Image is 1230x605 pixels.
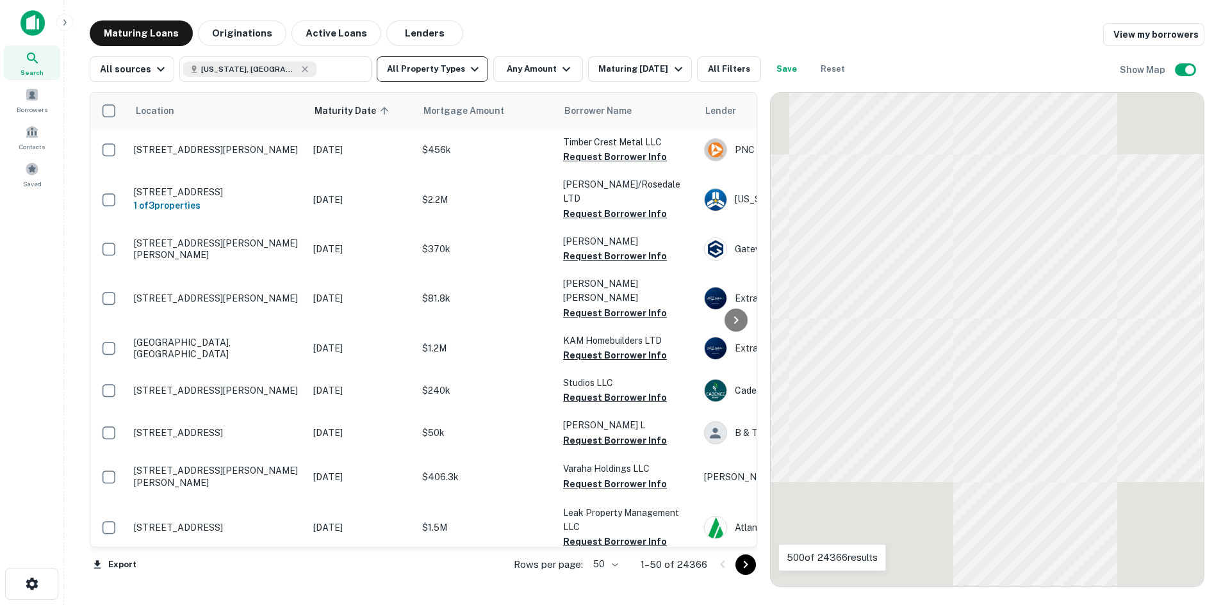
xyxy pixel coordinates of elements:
[100,61,168,77] div: All sources
[422,426,550,440] p: $50k
[134,293,300,304] p: [STREET_ADDRESS][PERSON_NAME]
[422,383,550,398] p: $240k
[416,93,557,129] th: Mortgage Amount
[4,120,60,154] a: Contacts
[90,56,174,82] button: All sources
[563,135,691,149] p: Timber Crest Metal LLC
[563,418,691,432] p: [PERSON_NAME] L
[563,390,667,405] button: Request Borrower Info
[563,305,667,321] button: Request Borrower Info
[134,337,300,360] p: [GEOGRAPHIC_DATA], [GEOGRAPHIC_DATA]
[90,555,140,574] button: Export
[704,238,896,261] div: Gateway Mortgage
[19,141,45,152] span: Contacts
[134,144,300,156] p: [STREET_ADDRESS][PERSON_NAME]
[557,93,698,129] th: Borrower Name
[134,198,300,213] h6: 1 of 3 properties
[198,20,286,46] button: Originations
[4,45,60,80] a: Search
[705,189,726,211] img: picture
[563,206,667,222] button: Request Borrower Info
[307,93,416,129] th: Maturity Date
[422,341,550,355] p: $1.2M
[563,234,691,248] p: [PERSON_NAME]
[20,67,44,77] span: Search
[4,157,60,191] div: Saved
[313,470,409,484] p: [DATE]
[704,337,896,360] div: Extraco Banks
[698,93,903,129] th: Lender
[563,433,667,448] button: Request Borrower Info
[563,534,667,549] button: Request Borrower Info
[563,476,667,492] button: Request Borrower Info
[134,427,300,439] p: [STREET_ADDRESS]
[313,242,409,256] p: [DATE]
[493,56,583,82] button: Any Amount
[377,56,488,82] button: All Property Types
[697,56,761,82] button: All Filters
[422,470,550,484] p: $406.3k
[735,554,756,575] button: Go to next page
[1103,23,1204,46] a: View my borrowers
[563,376,691,390] p: Studios LLC
[1166,503,1230,564] iframe: Chat Widget
[705,380,726,401] img: picture
[315,103,393,118] span: Maturity Date
[127,93,307,129] th: Location
[23,179,42,189] span: Saved
[313,383,409,398] p: [DATE]
[422,143,550,157] p: $456k
[134,186,300,198] p: [STREET_ADDRESS]
[588,555,620,574] div: 50
[641,557,707,572] p: 1–50 of 24366
[134,385,300,396] p: [STREET_ADDRESS][PERSON_NAME]
[17,104,47,115] span: Borrowers
[313,291,409,305] p: [DATE]
[705,337,726,359] img: picture
[291,20,381,46] button: Active Loans
[588,56,691,82] button: Maturing [DATE]
[766,56,807,82] button: Save your search to get updates of matches that match your search criteria.
[1120,63,1167,77] h6: Show Map
[598,61,685,77] div: Maturing [DATE]
[514,557,583,572] p: Rows per page:
[313,193,409,207] p: [DATE]
[313,520,409,535] p: [DATE]
[787,550,878,565] p: 500 of 24366 results
[812,56,853,82] button: Reset
[564,103,632,118] span: Borrower Name
[563,277,691,305] p: [PERSON_NAME] [PERSON_NAME]
[313,143,409,157] p: [DATE]
[704,516,896,539] div: Atlantic Union Bank
[705,287,726,309] img: picture
[4,83,60,117] a: Borrowers
[771,93,1204,586] div: 0 0
[134,465,300,488] p: [STREET_ADDRESS][PERSON_NAME][PERSON_NAME]
[20,10,45,36] img: capitalize-icon.png
[423,103,521,118] span: Mortgage Amount
[201,63,297,75] span: [US_STATE], [GEOGRAPHIC_DATA]
[134,522,300,533] p: [STREET_ADDRESS]
[563,334,691,348] p: KAM Homebuilders LTD
[705,139,726,161] img: picture
[704,287,896,310] div: Extraco Banks
[422,193,550,207] p: $2.2M
[563,506,691,534] p: Leak Property Management LLC
[563,149,667,165] button: Request Borrower Info
[422,291,550,305] p: $81.8k
[704,379,896,402] div: Cadence Bank
[704,138,896,161] div: PNC
[563,177,691,206] p: [PERSON_NAME]/rosedale LTD
[313,426,409,440] p: [DATE]
[563,248,667,264] button: Request Borrower Info
[563,462,691,476] p: Varaha Holdings LLC
[704,188,896,211] div: [US_STATE] Bank And Trust
[704,470,896,484] p: [PERSON_NAME] SAN [PERSON_NAME]
[563,348,667,363] button: Request Borrower Info
[135,103,174,118] span: Location
[705,103,736,118] span: Lender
